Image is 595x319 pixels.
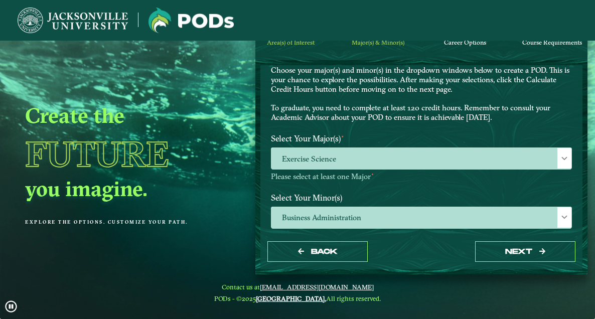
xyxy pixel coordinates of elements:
a: [EMAIL_ADDRESS][DOMAIN_NAME] [260,283,374,291]
span: Course Requirements [522,39,582,46]
sup: ⋆ [371,171,374,178]
button: next [475,241,575,262]
span: Contact us at [214,283,381,291]
span: Major(s) & Minor(s) [352,39,404,46]
a: [GEOGRAPHIC_DATA]. [256,294,326,302]
h1: Future [25,132,231,176]
span: Career Options [444,39,486,46]
img: Jacksonville University logo [148,8,234,33]
p: Choose your major(s) and minor(s) in the dropdown windows below to create a POD. This is your cha... [271,66,572,122]
label: Select Your Minor(s) [263,188,579,207]
span: Business Administration [271,207,571,229]
button: Back [267,241,368,262]
span: PODs - ©2025 All rights reserved. [214,294,381,302]
img: Jacksonville University logo [18,8,128,33]
span: Back [311,247,338,256]
span: Area(s) of Interest [267,39,315,46]
h2: Create the [25,102,231,128]
span: Exercise Science [271,148,571,170]
h2: you imagine. [25,176,231,202]
p: Please select at least one Major [271,172,572,182]
p: Explore the options. Customize your path. [25,219,231,225]
label: Select Your Major(s) [263,129,579,148]
sup: ⋆ [341,132,345,140]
